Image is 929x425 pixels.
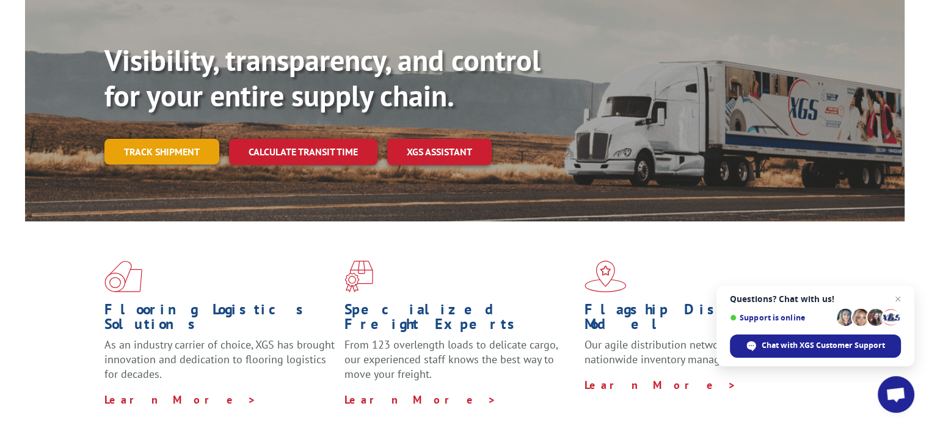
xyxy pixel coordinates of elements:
[762,340,885,351] span: Chat with XGS Customer Support
[585,261,627,292] img: xgs-icon-flagship-distribution-model-red
[344,338,575,392] p: From 123 overlength loads to delicate cargo, our experienced staff knows the best way to move you...
[730,334,901,358] span: Chat with XGS Customer Support
[104,139,219,164] a: Track shipment
[344,393,497,407] a: Learn More >
[104,393,257,407] a: Learn More >
[104,41,541,114] b: Visibility, transparency, and control for your entire supply chain.
[585,378,737,392] a: Learn More >
[104,302,335,338] h1: Flooring Logistics Solutions
[585,338,809,366] span: Our agile distribution network gives you nationwide inventory management on demand.
[104,338,335,381] span: As an industry carrier of choice, XGS has brought innovation and dedication to flooring logistics...
[229,139,377,165] a: Calculate transit time
[104,261,142,292] img: xgs-icon-total-supply-chain-intelligence-red
[878,376,914,413] a: Open chat
[585,302,815,338] h1: Flagship Distribution Model
[730,294,901,304] span: Questions? Chat with us!
[387,139,492,165] a: XGS ASSISTANT
[344,261,373,292] img: xgs-icon-focused-on-flooring-red
[344,302,575,338] h1: Specialized Freight Experts
[730,313,832,322] span: Support is online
